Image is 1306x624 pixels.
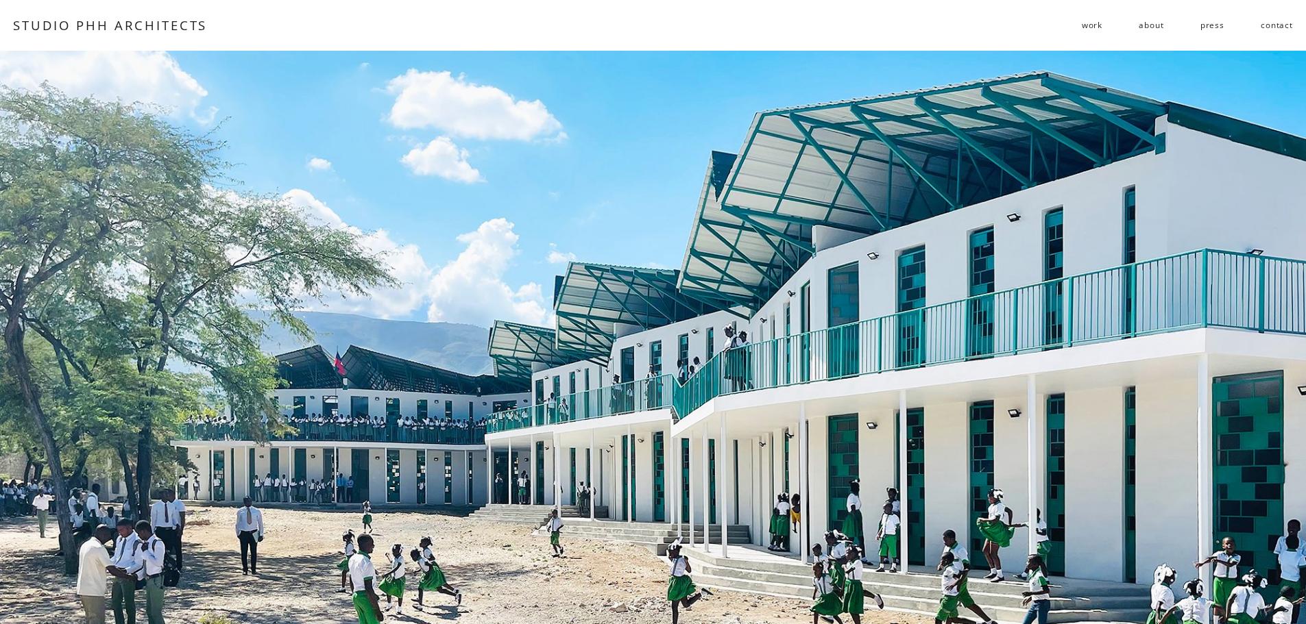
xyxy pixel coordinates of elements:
[1082,14,1102,36] a: folder dropdown
[13,16,207,34] a: STUDIO PHH ARCHITECTS
[1200,14,1224,36] a: press
[1261,14,1293,36] a: contact
[1139,14,1163,36] a: about
[1082,15,1102,35] span: work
